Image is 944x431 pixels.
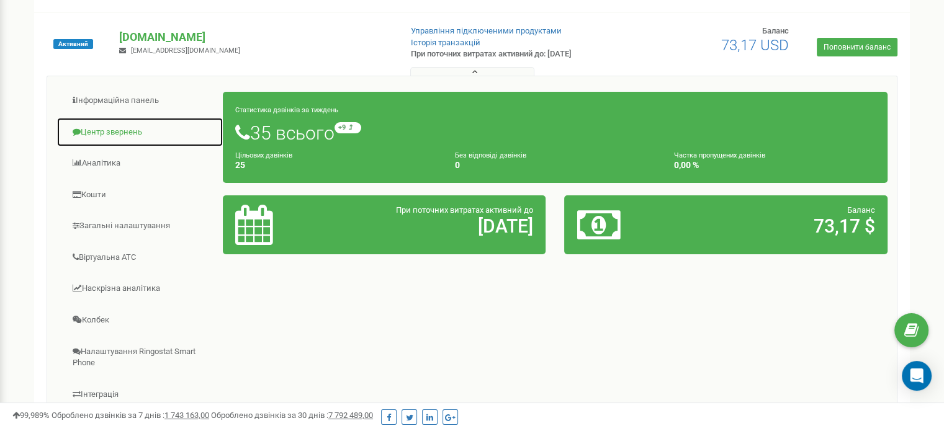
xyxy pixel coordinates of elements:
a: Колбек [56,305,223,335]
a: Центр звернень [56,117,223,148]
h1: 35 всього [235,122,875,143]
a: Загальні налаштування [56,211,223,241]
h4: 25 [235,161,436,170]
h2: [DATE] [341,216,533,236]
small: Цільових дзвінків [235,151,292,159]
small: +9 [335,122,361,133]
a: Налаштування Ringostat Smart Phone [56,337,223,378]
span: 99,989% [12,411,50,420]
small: Без відповіді дзвінків [455,151,526,159]
a: Управління підключеними продуктами [411,26,562,35]
a: Інтеграція [56,380,223,410]
p: [DOMAIN_NAME] [119,29,390,45]
u: 7 792 489,00 [328,411,373,420]
h2: 73,17 $ [683,216,875,236]
a: Наскрізна аналітика [56,273,223,304]
span: 73,17 USD [721,37,789,54]
a: Поповнити баланс [817,38,897,56]
a: Віртуальна АТС [56,242,223,273]
u: 1 743 163,00 [164,411,209,420]
span: [EMAIL_ADDRESS][DOMAIN_NAME] [131,47,240,55]
a: Кошти [56,180,223,210]
span: Активний [53,39,93,49]
span: Баланс [847,205,875,215]
span: Баланс [762,26,789,35]
span: При поточних витратах активний до [396,205,533,215]
a: Історія транзакцій [411,38,480,47]
small: Частка пропущених дзвінків [674,151,765,159]
h4: 0,00 % [674,161,875,170]
span: Оброблено дзвінків за 7 днів : [52,411,209,420]
h4: 0 [455,161,656,170]
div: Open Intercom Messenger [902,361,932,391]
p: При поточних витратах активний до: [DATE] [411,48,609,60]
small: Статистика дзвінків за тиждень [235,106,338,114]
span: Оброблено дзвінків за 30 днів : [211,411,373,420]
a: Інформаційна панель [56,86,223,116]
a: Аналiтика [56,148,223,179]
